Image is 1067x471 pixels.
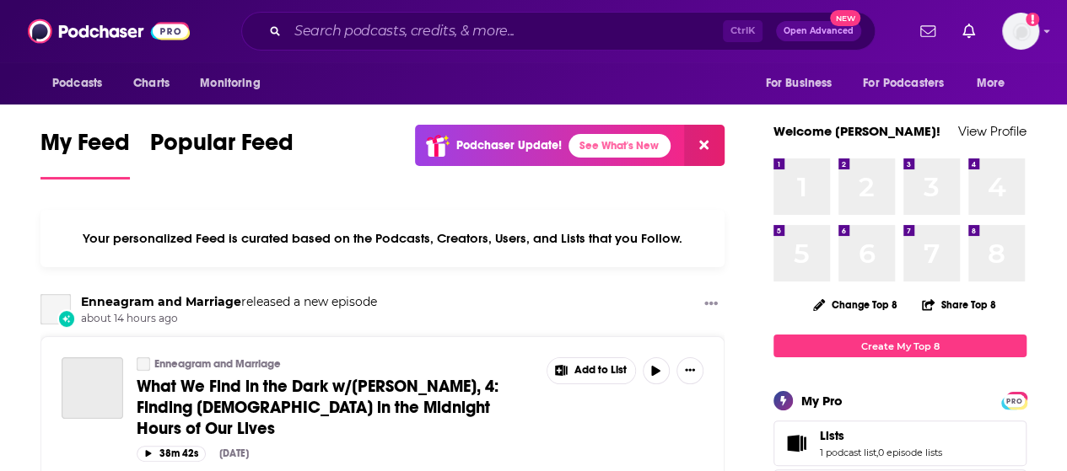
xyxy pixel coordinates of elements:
[773,420,1027,466] span: Lists
[753,67,853,99] button: open menu
[188,67,282,99] button: open menu
[200,72,260,95] span: Monitoring
[1002,13,1039,50] span: Logged in as WPubPR1
[219,447,249,459] div: [DATE]
[723,20,763,42] span: Ctrl K
[52,72,102,95] span: Podcasts
[137,376,498,439] span: What We Find in the Dark w/[PERSON_NAME], 4: Finding [DEMOGRAPHIC_DATA] in the Midnight Hours of ...
[1004,394,1024,407] span: PRO
[40,128,130,167] span: My Feed
[773,123,940,139] a: Welcome [PERSON_NAME]!
[956,17,982,45] a: Show notifications dropdown
[784,27,854,35] span: Open Advanced
[40,294,71,324] a: Enneagram and Marriage
[958,123,1027,139] a: View Profile
[81,294,241,309] a: Enneagram and Marriage
[1002,13,1039,50] img: User Profile
[1026,13,1039,26] svg: Add a profile image
[776,21,861,41] button: Open AdvancedNew
[913,17,942,45] a: Show notifications dropdown
[1002,13,1039,50] button: Show profile menu
[241,12,876,51] div: Search podcasts, credits, & more...
[820,447,876,458] a: 1 podcast list
[81,294,377,310] h3: released a new episode
[154,357,281,371] a: Enneagram and Marriage
[122,67,180,99] a: Charts
[830,10,860,26] span: New
[456,138,562,153] p: Podchaser Update!
[863,72,944,95] span: For Podcasters
[40,210,725,267] div: Your personalized Feed is curated based on the Podcasts, Creators, Users, and Lists that you Follow.
[57,309,76,328] div: New Episode
[921,288,997,321] button: Share Top 8
[547,358,635,383] button: Show More Button
[698,294,725,315] button: Show More Button
[574,364,627,377] span: Add to List
[779,431,813,455] a: Lists
[676,357,703,384] button: Show More Button
[40,128,130,179] a: My Feed
[820,428,844,443] span: Lists
[801,393,843,409] div: My Pro
[852,67,968,99] button: open menu
[150,128,294,167] span: Popular Feed
[133,72,170,95] span: Charts
[150,128,294,179] a: Popular Feed
[977,72,1005,95] span: More
[81,312,377,326] span: about 14 hours ago
[820,428,942,443] a: Lists
[765,72,832,95] span: For Business
[40,67,124,99] button: open menu
[876,447,878,458] span: ,
[62,357,123,419] a: What We Find in the Dark w/Aubrey Samson, 4: Finding God in the Midnight Hours of Our Lives
[569,134,671,158] a: See What's New
[965,67,1027,99] button: open menu
[28,15,190,47] img: Podchaser - Follow, Share and Rate Podcasts
[773,335,1027,357] a: Create My Top 8
[137,357,150,371] a: Enneagram and Marriage
[803,294,908,315] button: Change Top 8
[137,446,206,462] button: 38m 42s
[288,18,723,45] input: Search podcasts, credits, & more...
[878,447,942,458] a: 0 episode lists
[1004,393,1024,406] a: PRO
[137,376,535,439] a: What We Find in the Dark w/[PERSON_NAME], 4: Finding [DEMOGRAPHIC_DATA] in the Midnight Hours of ...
